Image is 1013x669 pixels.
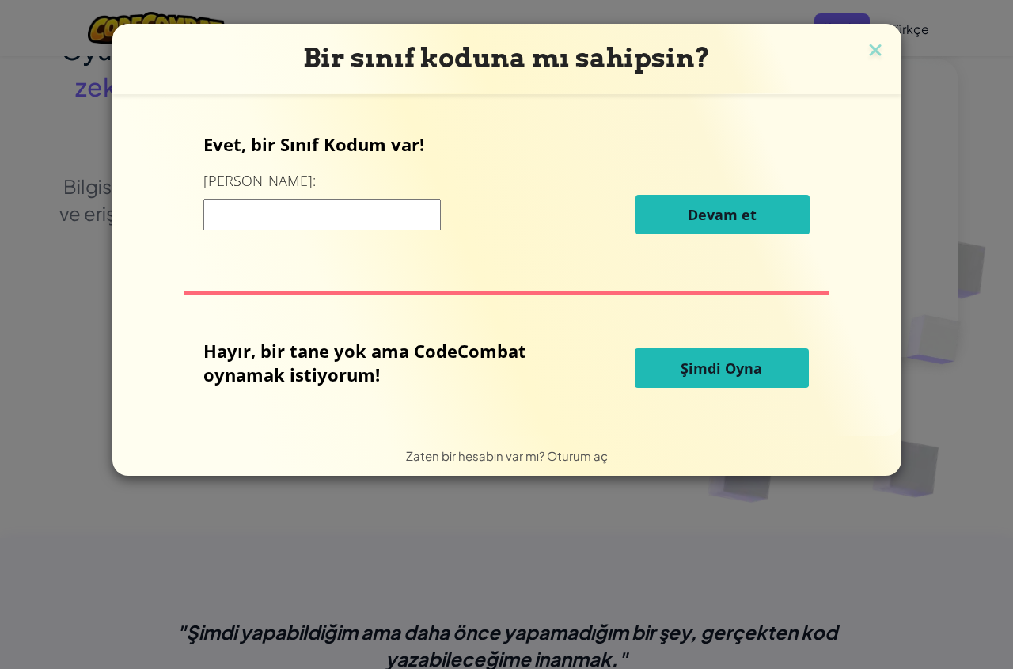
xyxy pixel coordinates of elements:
span: Şimdi Oyna [681,359,762,378]
span: Zaten bir hesabın var mı? [406,448,547,463]
span: Bir sınıf koduna mı sahipsin? [303,42,710,74]
a: Oturum aç [547,448,608,463]
p: Evet, bir Sınıf Kodum var! [203,132,810,156]
p: Hayır, bir tane yok ama CodeCombat oynamak istiyorum! [203,339,555,386]
button: Şimdi Oyna [635,348,809,388]
span: Devam et [688,205,757,224]
label: [PERSON_NAME]: [203,171,316,191]
button: Devam et [635,195,810,234]
img: close icon [865,40,886,63]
